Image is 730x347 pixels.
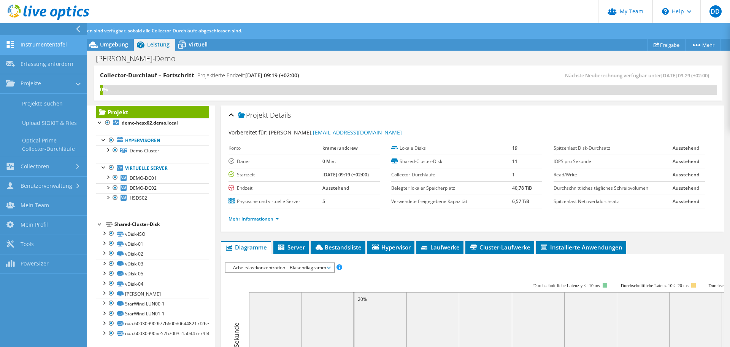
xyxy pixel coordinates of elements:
[96,319,209,329] a: naa.60030d909f77b600d06448217f2bee59
[512,171,515,178] b: 1
[371,243,411,251] span: Hypervisor
[100,41,128,48] span: Umgebung
[96,163,209,173] a: Virtuelle Server
[554,158,673,165] label: IOPS pro Sekunde
[269,129,402,136] span: [PERSON_NAME],
[229,216,279,222] a: Mehr Informationen
[130,147,159,154] span: Demo-Cluster
[96,136,209,146] a: Hypervisoren
[512,158,517,165] b: 11
[554,184,673,192] label: Durchschnittliches tägliches Schreibvolumen
[540,243,622,251] span: Installierte Anwendungen
[197,71,299,80] h4: Projektierte Endzeit:
[662,8,669,15] svg: \n
[96,173,209,183] a: DEMO-DC01
[391,198,513,205] label: Verwendete freigegebene Kapazität
[673,198,699,205] b: Ausstehend
[229,158,322,165] label: Dauer
[147,41,170,48] span: Leistung
[661,72,709,79] span: [DATE] 09:29 (+02:00)
[673,158,699,165] b: Ausstehend
[92,54,187,63] h1: [PERSON_NAME]-Demo
[313,129,402,136] a: [EMAIL_ADDRESS][DOMAIN_NAME]
[709,5,722,18] span: DD
[647,39,686,51] a: Freigabe
[96,249,209,259] a: vDisk-02
[512,145,517,151] b: 19
[96,146,209,155] a: Demo-Cluster
[225,243,267,251] span: Diagramme
[130,185,157,191] span: DEMO-DC02
[554,171,673,179] label: Read/Write
[673,145,699,151] b: Ausstehend
[229,198,322,205] label: Physische und virtuelle Server
[512,198,529,205] b: 6,57 TiB
[391,144,513,152] label: Lokale Disks
[314,243,362,251] span: Bestandsliste
[512,185,532,191] b: 40,78 TiB
[114,220,209,229] div: Shared-Cluster-Disk
[100,85,103,94] div: 0%
[420,243,460,251] span: Laufwerke
[565,72,713,79] span: Nächste Neuberechnung verfügbar unter
[391,158,513,165] label: Shared-Cluster-Disk
[554,198,673,205] label: Spitzenlast Netzwerkdurchsatz
[96,259,209,269] a: vDisk-03
[229,144,322,152] label: Konto
[122,120,178,126] b: demo-hesx02.demo.local
[229,184,322,192] label: Endzeit
[229,171,322,179] label: Startzeit
[270,110,291,120] span: Details
[96,229,209,239] a: vDisk-ISO
[96,289,209,299] a: [PERSON_NAME]
[130,195,147,201] span: HSDS02
[96,299,209,309] a: StarWind-LUN00-1
[469,243,530,251] span: Cluster-Laufwerke
[229,263,330,272] span: Arbeitslastkonzentration – Blasendiagramm
[96,239,209,249] a: vDisk-01
[554,144,673,152] label: Spitzenlast Disk-Durchsatz
[96,279,209,289] a: vDisk-04
[322,198,325,205] b: 5
[673,185,699,191] b: Ausstehend
[322,185,349,191] b: Ausstehend
[358,296,367,302] text: 20%
[322,158,336,165] b: 0 Min.
[277,243,305,251] span: Server
[229,129,268,136] label: Vorbereitet für:
[673,171,699,178] b: Ausstehend
[96,118,209,128] a: demo-hesx02.demo.local
[130,175,157,181] span: DEMO-DC01
[245,72,299,79] span: [DATE] 09:19 (+02:00)
[621,283,689,288] tspan: Durchschnittliche Latenz 10<=20 ms
[238,112,268,119] span: Projekt
[533,283,600,288] tspan: Durchschnittliche Latenz y <=10 ms
[189,41,208,48] span: Virtuell
[322,171,369,178] b: [DATE] 09:19 (+02:00)
[96,106,209,118] a: Projekt
[391,184,513,192] label: Belegter lokaler Speicherplatz
[391,171,513,179] label: Collector-Durchläufe
[96,269,209,279] a: vDisk-05
[685,39,720,51] a: Mehr
[46,27,242,34] span: Zusätzliche Analysen sind verfügbar, sobald alle Collector-Durchläufe abgeschlossen sind.
[96,309,209,319] a: StarWind-LUN01-1
[96,183,209,193] a: DEMO-DC02
[96,329,209,339] a: naa.60030d90be57b7003c1a0447c79f4ee1
[322,145,358,151] b: kramerundcrew
[96,193,209,203] a: HSDS02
